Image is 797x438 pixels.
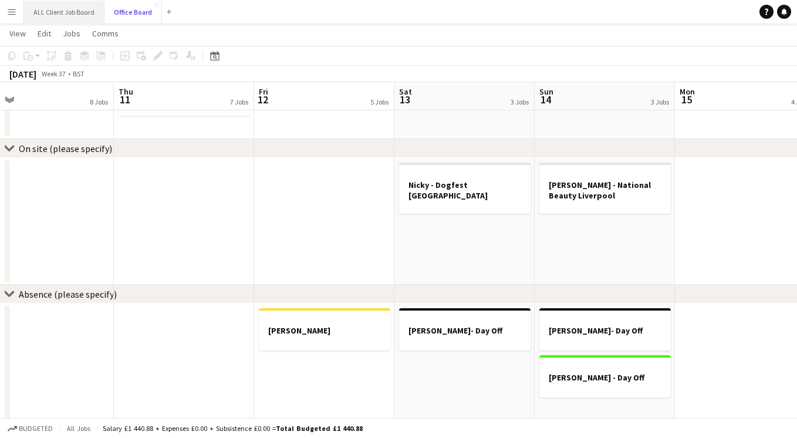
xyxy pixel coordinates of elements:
[539,372,671,383] h3: [PERSON_NAME] - Day Off
[276,424,363,433] span: Total Budgeted £1 440.88
[538,93,553,106] span: 14
[259,308,390,351] app-job-card: [PERSON_NAME]
[651,97,669,106] div: 3 Jobs
[399,86,412,97] span: Sat
[65,424,93,433] span: All jobs
[539,308,671,351] app-job-card: [PERSON_NAME]- Day Off
[678,93,695,106] span: 15
[399,308,531,351] app-job-card: [PERSON_NAME]- Day Off
[19,143,112,154] div: On site (please specify)
[539,355,671,397] app-job-card: [PERSON_NAME] - Day Off
[33,26,56,41] a: Edit
[539,86,553,97] span: Sun
[230,97,248,106] div: 7 Jobs
[539,325,671,336] h3: [PERSON_NAME]- Day Off
[87,26,123,41] a: Comms
[92,28,119,39] span: Comms
[259,86,268,97] span: Fri
[9,28,26,39] span: View
[397,93,412,106] span: 13
[680,86,695,97] span: Mon
[104,1,162,23] button: Office Board
[257,93,268,106] span: 12
[5,26,31,41] a: View
[19,424,53,433] span: Budgeted
[399,325,531,336] h3: [PERSON_NAME]- Day Off
[117,93,133,106] span: 11
[24,1,104,23] button: ALL Client Job Board
[38,28,51,39] span: Edit
[511,97,529,106] div: 3 Jobs
[539,163,671,214] app-job-card: [PERSON_NAME] - National Beauty Liverpool
[259,325,390,336] h3: [PERSON_NAME]
[58,26,85,41] a: Jobs
[103,424,363,433] div: Salary £1 440.88 + Expenses £0.00 + Subsistence £0.00 =
[9,68,36,80] div: [DATE]
[399,180,531,201] h3: Nicky - Dogfest [GEOGRAPHIC_DATA]
[73,69,85,78] div: BST
[6,422,55,435] button: Budgeted
[370,97,389,106] div: 5 Jobs
[39,69,68,78] span: Week 37
[399,163,531,214] app-job-card: Nicky - Dogfest [GEOGRAPHIC_DATA]
[19,288,117,300] div: Absence (please specify)
[63,28,80,39] span: Jobs
[119,86,133,97] span: Thu
[539,180,671,201] h3: [PERSON_NAME] - National Beauty Liverpool
[90,97,108,106] div: 8 Jobs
